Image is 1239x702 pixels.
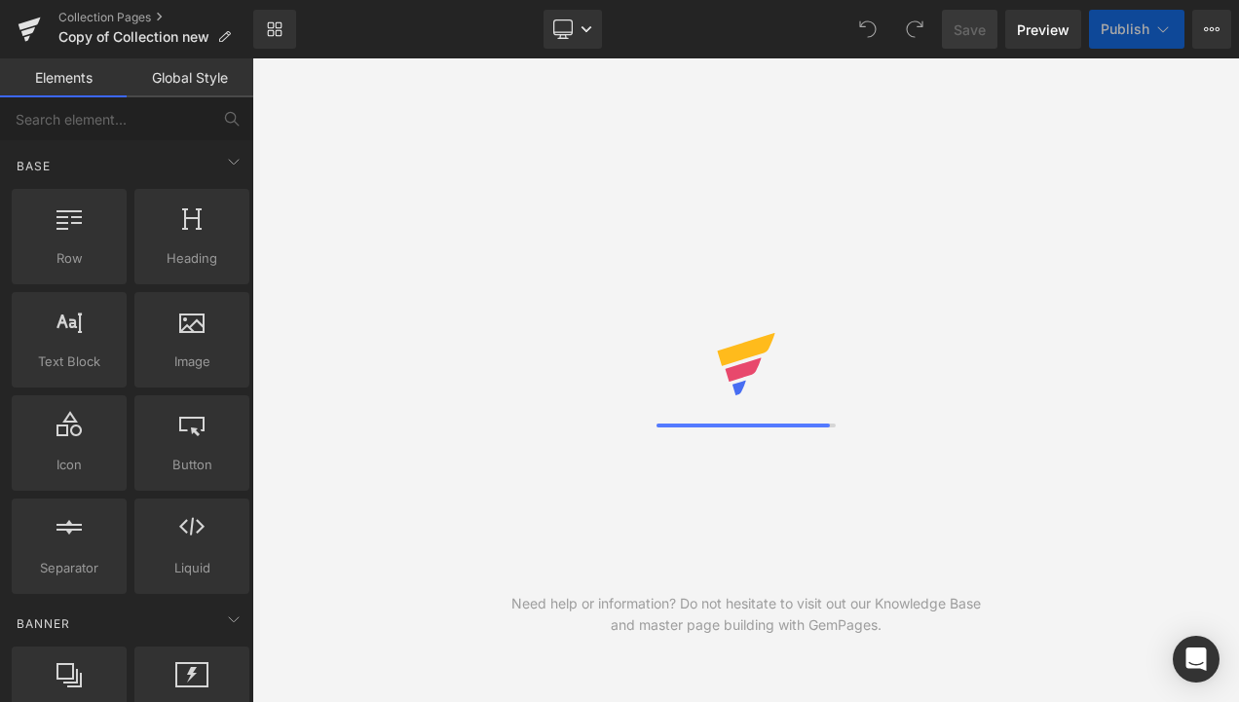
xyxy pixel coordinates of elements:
[18,351,121,372] span: Text Block
[1017,19,1070,40] span: Preview
[58,29,209,45] span: Copy of Collection new
[1101,21,1149,37] span: Publish
[1192,10,1231,49] button: More
[18,558,121,578] span: Separator
[140,558,244,578] span: Liquid
[1089,10,1184,49] button: Publish
[15,614,72,633] span: Banner
[895,10,934,49] button: Redo
[127,58,253,97] a: Global Style
[954,19,986,40] span: Save
[58,10,253,25] a: Collection Pages
[18,248,121,269] span: Row
[140,455,244,475] span: Button
[253,10,296,49] a: New Library
[18,455,121,475] span: Icon
[1005,10,1081,49] a: Preview
[848,10,887,49] button: Undo
[1173,636,1220,683] div: Open Intercom Messenger
[499,593,993,636] div: Need help or information? Do not hesitate to visit out our Knowledge Base and master page buildin...
[15,157,53,175] span: Base
[140,248,244,269] span: Heading
[140,351,244,372] span: Image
